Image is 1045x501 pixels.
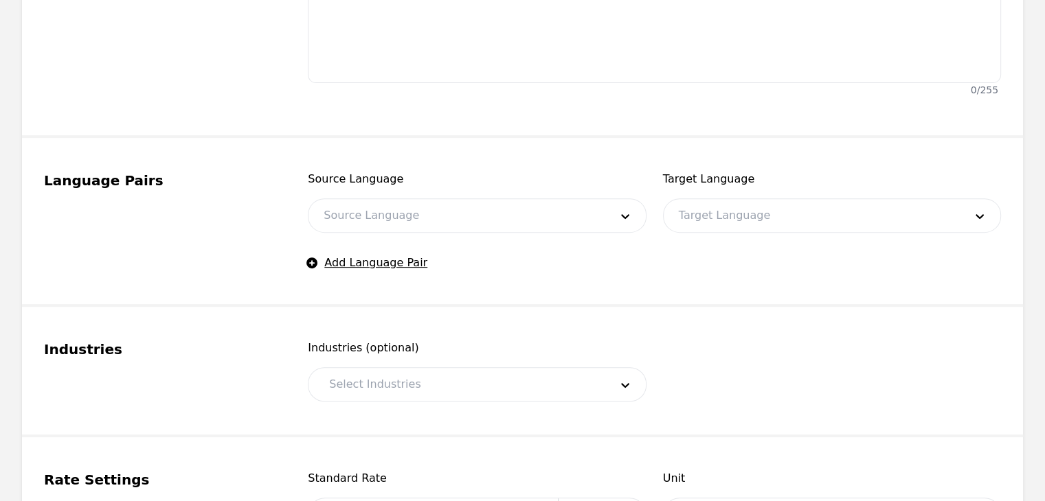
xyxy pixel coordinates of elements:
[44,171,275,190] legend: Language Pairs
[44,340,275,359] legend: Industries
[308,340,646,356] span: Industries (optional)
[308,255,427,271] button: Add Language Pair
[44,470,275,489] legend: Rate Settings
[308,470,646,487] span: Standard Rate
[663,171,1001,187] span: Target Language
[971,83,998,97] div: 0 / 255
[308,171,646,187] span: Source Language
[663,470,1001,487] span: Unit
